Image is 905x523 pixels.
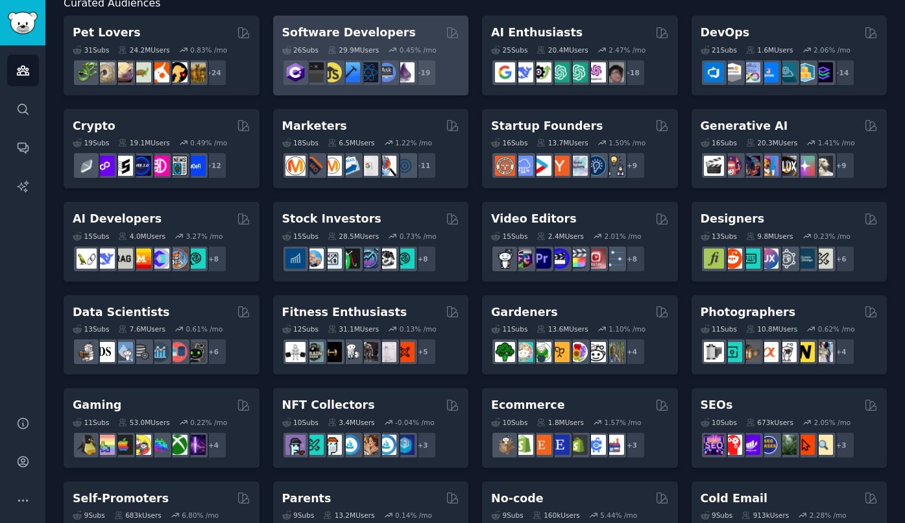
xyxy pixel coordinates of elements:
[740,249,760,269] img: UI_Design
[491,138,527,147] div: 16 Sub s
[358,62,378,82] img: reactnative
[549,249,570,269] img: VideoEditors
[586,156,606,176] img: Entrepreneurship
[186,232,223,241] div: 3.27 % /mo
[618,338,646,365] div: + 4
[285,342,306,362] img: GYM
[285,62,306,82] img: csharp
[586,249,606,269] img: Youtubevideo
[777,342,797,362] img: canon
[285,249,306,269] img: dividends
[394,435,415,455] img: DigitalItems
[701,232,737,241] div: 13 Sub s
[491,232,527,241] div: 15 Sub s
[200,338,227,365] div: + 6
[618,432,646,459] div: + 3
[549,435,570,455] img: EtsySellers
[722,62,742,82] img: AWS_Certified_Experts
[328,232,379,241] div: 28.5M Users
[118,232,165,241] div: 4.0M Users
[722,156,742,176] img: dalle2
[77,342,97,362] img: MachineLearning
[73,211,162,227] h2: AI Developers
[8,12,38,34] img: GummySearch logo
[395,511,432,520] div: 0.14 % /mo
[813,342,833,362] img: WeddingPhotography
[285,435,306,455] img: NFTExchange
[701,397,733,413] h2: SEOs
[358,249,378,269] img: StocksAndTrading
[167,156,187,176] img: CryptoNews
[73,25,141,41] h2: Pet Lovers
[200,432,227,459] div: + 4
[513,156,533,176] img: SaaS
[328,45,379,55] div: 29.9M Users
[818,138,855,147] div: 1.41 % /mo
[701,304,796,321] h2: Photographers
[531,435,551,455] img: Etsy
[537,418,584,427] div: 1.8M Users
[586,435,606,455] img: ecommercemarketing
[322,62,342,82] img: learnjavascript
[282,511,315,520] div: 9 Sub s
[328,138,375,147] div: 6.5M Users
[282,211,381,227] h2: Stock Investors
[746,324,797,334] div: 10.8M Users
[777,249,797,269] img: userexperience
[358,342,378,362] img: fitness30plus
[73,324,109,334] div: 13 Sub s
[394,156,415,176] img: OnlineMarketing
[131,342,151,362] img: dataengineering
[190,418,227,427] div: 0.22 % /mo
[113,62,133,82] img: leopardgeckos
[131,156,151,176] img: web3
[118,418,169,427] div: 53.0M Users
[604,156,624,176] img: growmybusiness
[813,249,833,269] img: UX_Design
[73,138,109,147] div: 19 Sub s
[340,435,360,455] img: OpenSeaNFT
[746,418,793,427] div: 673k Users
[304,62,324,82] img: software
[95,156,115,176] img: 0xPolygon
[409,432,437,459] div: + 3
[813,435,833,455] img: The_SEO
[495,249,515,269] img: gopro
[758,249,778,269] img: UXDesign
[609,324,646,334] div: 1.10 % /mo
[282,304,407,321] h2: Fitness Enthusiasts
[537,232,584,241] div: 2.4M Users
[531,342,551,362] img: SavageGarden
[828,59,855,86] div: + 14
[376,249,396,269] img: swingtrading
[491,25,583,41] h2: AI Enthusiasts
[828,152,855,179] div: + 9
[149,435,169,455] img: gamers
[600,511,637,520] div: 5.44 % /mo
[200,152,227,179] div: + 12
[323,511,374,520] div: 13.2M Users
[282,138,319,147] div: 18 Sub s
[282,324,319,334] div: 12 Sub s
[409,152,437,179] div: + 11
[810,511,847,520] div: 2.28 % /mo
[491,491,544,507] h2: No-code
[200,245,227,273] div: + 8
[77,156,97,176] img: ethfinance
[814,418,851,427] div: 2.05 % /mo
[95,435,115,455] img: CozyGamers
[409,338,437,365] div: + 5
[186,62,206,82] img: dogbreed
[701,418,737,427] div: 10 Sub s
[491,324,527,334] div: 11 Sub s
[95,249,115,269] img: DeepSeek
[701,511,733,520] div: 9 Sub s
[704,435,724,455] img: SEO_Digital_Marketing
[701,491,767,507] h2: Cold Email
[722,342,742,362] img: streetphotography
[704,342,724,362] img: analog
[777,156,797,176] img: FluxAI
[777,62,797,82] img: platformengineering
[113,342,133,362] img: statistics
[322,435,342,455] img: NFTmarket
